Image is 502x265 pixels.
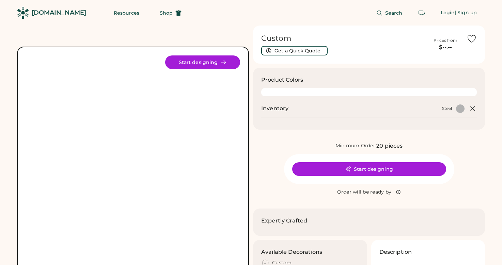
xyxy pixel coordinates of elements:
[337,189,392,196] div: Order will be ready by
[379,248,412,256] h3: Description
[442,106,452,111] div: Steel
[261,76,303,84] h3: Product Colors
[261,217,307,225] h2: Expertly Crafted
[368,6,411,20] button: Search
[428,43,462,51] div: $--.--
[261,104,288,113] h2: Inventory
[165,55,240,69] button: Start designing
[17,7,29,19] img: Rendered Logo - Screens
[335,143,377,149] div: Minimum Order:
[455,10,477,16] div: | Sign up
[261,248,322,256] h3: Available Decorations
[441,10,455,16] div: Login
[106,6,147,20] button: Resources
[376,142,403,150] div: 20 pieces
[385,11,403,15] span: Search
[261,34,424,43] h1: Custom
[160,11,173,15] span: Shop
[261,46,328,55] button: Get a Quick Quote
[152,6,190,20] button: Shop
[415,6,428,20] button: Retrieve an order
[434,38,457,43] div: Prices from
[32,9,86,17] div: [DOMAIN_NAME]
[292,162,446,176] button: Start designing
